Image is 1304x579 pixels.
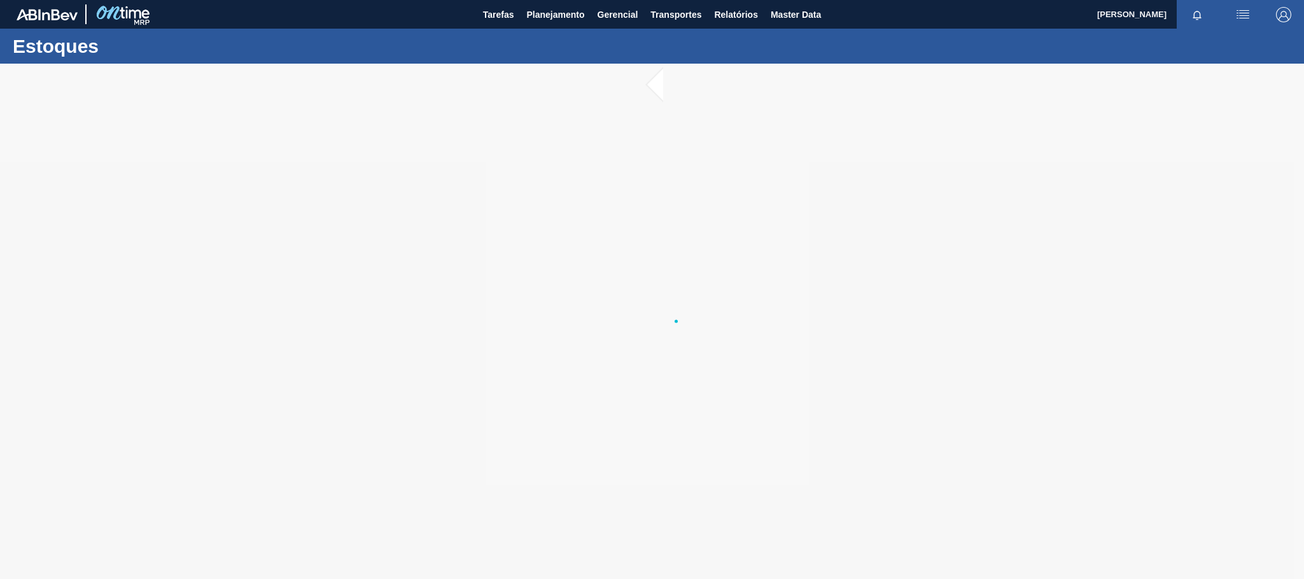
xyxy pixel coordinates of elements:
[1177,6,1217,24] button: Notificações
[1235,7,1251,22] img: userActions
[1276,7,1291,22] img: Logout
[526,7,584,22] span: Planejamento
[650,7,701,22] span: Transportes
[17,9,78,20] img: TNhmsLtSVTkK8tSr43FrP2fwEKptu5GPRR3wAAAABJRU5ErkJggg==
[483,7,514,22] span: Tarefas
[13,39,239,53] h1: Estoques
[598,7,638,22] span: Gerencial
[714,7,757,22] span: Relatórios
[771,7,821,22] span: Master Data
